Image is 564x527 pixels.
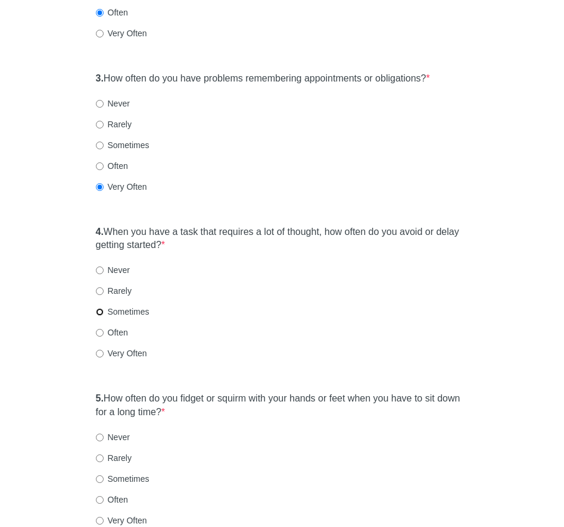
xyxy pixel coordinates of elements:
[96,475,104,483] input: Sometimes
[96,452,132,464] label: Rarely
[96,225,469,253] label: When you have a task that requires a lot of thought, how often do you avoid or delay getting star...
[96,181,147,193] label: Very Often
[96,142,104,149] input: Sometimes
[96,73,104,83] strong: 3.
[96,515,147,526] label: Very Often
[96,98,130,109] label: Never
[96,266,104,274] input: Never
[96,393,104,403] strong: 5.
[96,392,469,419] label: How often do you fidget or squirm with your hands or feet when you have to sit down for a long time?
[96,100,104,108] input: Never
[96,306,149,318] label: Sometimes
[96,327,128,338] label: Often
[96,350,104,357] input: Very Often
[96,285,132,297] label: Rarely
[96,227,104,237] strong: 4.
[96,121,104,128] input: Rarely
[96,7,128,18] label: Often
[96,517,104,525] input: Very Often
[96,162,104,170] input: Often
[96,494,128,506] label: Often
[96,30,104,37] input: Very Often
[96,287,104,295] input: Rarely
[96,431,130,443] label: Never
[96,160,128,172] label: Often
[96,329,104,337] input: Often
[96,264,130,276] label: Never
[96,118,132,130] label: Rarely
[96,27,147,39] label: Very Often
[96,347,147,359] label: Very Often
[96,454,104,462] input: Rarely
[96,72,430,86] label: How often do you have problems remembering appointments or obligations?
[96,496,104,504] input: Often
[96,9,104,17] input: Often
[96,434,104,441] input: Never
[96,139,149,151] label: Sometimes
[96,308,104,316] input: Sometimes
[96,473,149,485] label: Sometimes
[96,183,104,191] input: Very Often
